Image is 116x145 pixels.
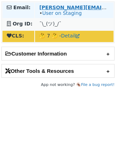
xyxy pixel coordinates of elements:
[13,21,33,27] strong: Org ID:
[7,33,24,39] strong: CLS:
[81,82,115,87] a: File a bug report!
[35,31,114,42] td: 🤔 7 🤔 -
[2,64,114,77] h2: Other Tools & Resources
[2,47,114,60] h2: Customer Information
[1,81,115,88] footer: App not working? 🪳
[39,21,61,27] span: ¯\_(ツ)_/¯
[39,10,82,16] span: •
[61,33,80,39] a: Detail
[13,5,31,10] strong: Email:
[42,10,82,16] a: User on Staging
